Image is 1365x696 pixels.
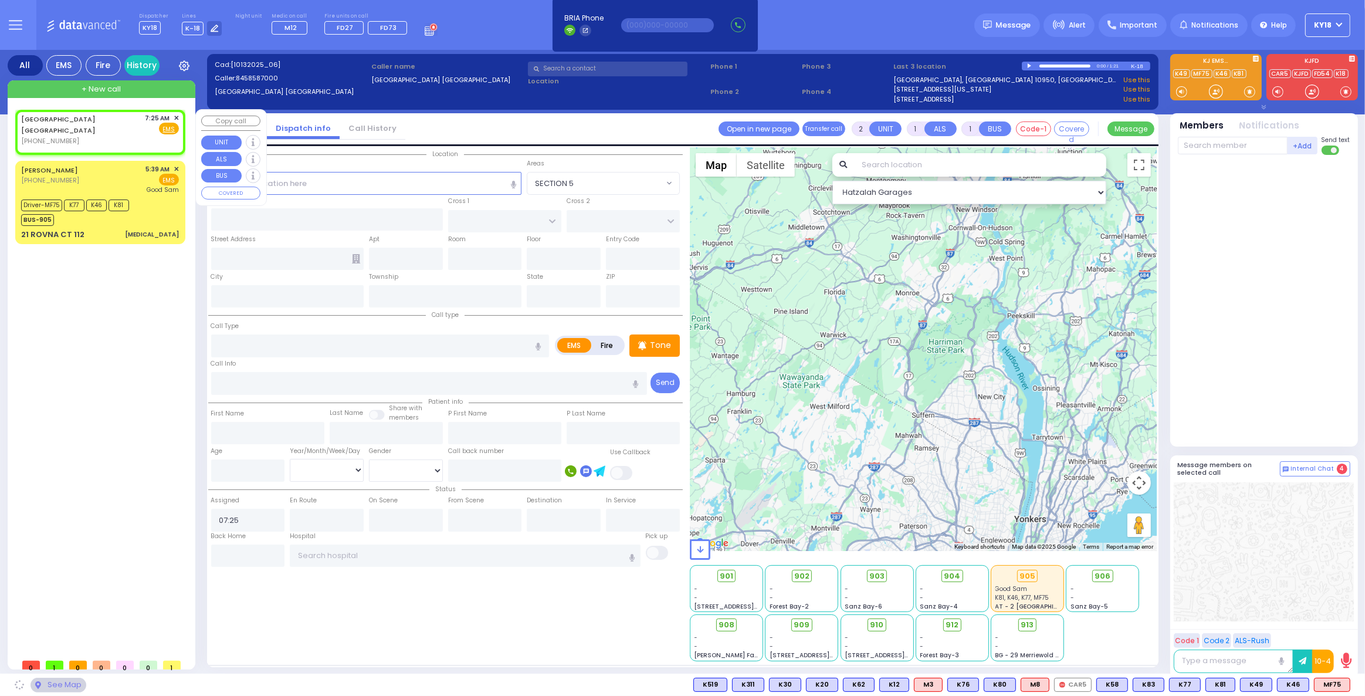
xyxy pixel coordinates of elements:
[914,678,943,692] div: ALS
[802,62,889,72] span: Phone 3
[1096,678,1128,692] div: BLS
[710,87,798,97] span: Phone 2
[201,136,242,150] button: UNIT
[284,23,297,32] span: M12
[46,661,63,670] span: 1
[845,602,882,611] span: Sanz Bay-6
[1096,678,1128,692] div: K58
[535,178,574,190] span: SECTION 5
[139,21,161,35] span: KY18
[845,651,956,660] span: [STREET_ADDRESS][PERSON_NAME]
[719,121,800,136] a: Open in new page
[1178,461,1280,477] h5: Message members on selected call
[1277,678,1309,692] div: K46
[1312,650,1334,673] button: 10-4
[369,447,391,456] label: Gender
[979,121,1011,136] button: BUS
[290,545,640,567] input: Search hospital
[324,13,411,20] label: Fire units on call
[732,678,764,692] div: K311
[1283,467,1289,472] img: comment-alt.png
[769,678,801,692] div: BLS
[732,678,764,692] div: BLS
[845,633,848,642] span: -
[21,200,62,211] span: Driver-MF75
[621,18,714,32] input: (000)000-00000
[1054,678,1092,692] div: CAR5
[871,619,884,631] span: 910
[272,13,311,20] label: Medic on call
[924,121,957,136] button: ALS
[920,584,923,593] span: -
[389,413,419,422] span: members
[163,125,175,134] u: EMS
[845,584,848,593] span: -
[806,678,838,692] div: K20
[843,678,875,692] div: BLS
[1214,69,1231,78] a: K46
[290,532,316,541] label: Hospital
[695,584,698,593] span: -
[21,136,79,146] span: [PHONE_NUMBER]
[845,642,848,651] span: -
[770,593,773,602] span: -
[1069,20,1086,31] span: Alert
[211,272,223,282] label: City
[337,23,353,32] span: FD27
[1291,465,1334,473] span: Internal Chat
[996,19,1031,31] span: Message
[769,678,801,692] div: K30
[174,113,179,123] span: ✕
[1127,153,1151,177] button: Toggle fullscreen view
[290,447,364,456] div: Year/Month/Week/Day
[145,114,170,123] span: 7:25 AM
[21,229,84,241] div: 21 ROVNA CT 112
[124,55,160,76] a: History
[1095,570,1110,582] span: 906
[1202,633,1231,648] button: Code 2
[1271,20,1287,31] span: Help
[1123,85,1150,94] a: Use this
[267,123,340,134] a: Dispatch info
[201,116,260,127] button: Copy call
[1314,678,1350,692] div: ALS
[802,121,845,136] button: Transfer call
[920,651,959,660] span: Forest Bay-3
[843,678,875,692] div: K62
[1017,570,1038,583] div: 905
[211,322,239,331] label: Call Type
[1322,144,1340,156] label: Turn off text
[695,602,805,611] span: [STREET_ADDRESS][PERSON_NAME]
[855,153,1106,177] input: Search location
[1205,678,1235,692] div: BLS
[422,397,469,406] span: Patient info
[720,570,733,582] span: 901
[893,62,1022,72] label: Last 3 location
[1266,58,1358,66] label: KJFD
[1096,59,1107,73] div: 0:00
[1106,59,1109,73] div: /
[879,678,909,692] div: K12
[1191,20,1238,31] span: Notifications
[1322,136,1350,144] span: Send text
[215,60,367,70] label: Cad:
[21,214,54,226] span: BUS-905
[995,642,999,651] span: -
[1123,75,1150,85] a: Use this
[1127,513,1151,537] button: Drag Pegman onto the map to open Street View
[770,642,773,651] span: -
[1180,119,1224,133] button: Members
[1133,678,1164,692] div: BLS
[564,13,604,23] span: BRIA Phone
[371,62,524,72] label: Caller name
[1120,20,1157,31] span: Important
[794,619,809,631] span: 909
[1277,678,1309,692] div: BLS
[695,651,764,660] span: [PERSON_NAME] Farm
[946,619,958,631] span: 912
[1016,121,1051,136] button: Code-1
[606,272,615,282] label: ZIP
[140,661,157,670] span: 0
[693,678,727,692] div: BLS
[146,165,170,174] span: 5:39 AM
